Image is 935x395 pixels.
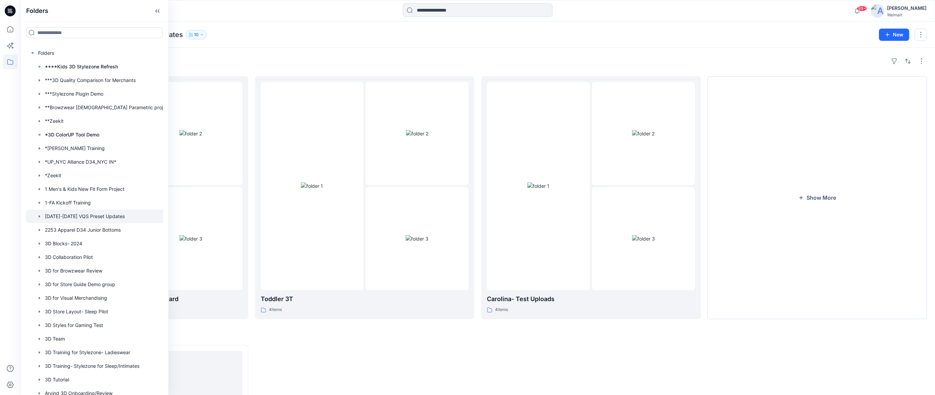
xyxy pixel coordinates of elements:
img: folder 3 [180,235,202,242]
img: folder 2 [632,130,654,137]
img: folder 2 [406,130,428,137]
button: New [879,29,909,41]
a: folder 1folder 2folder 3Carolina- Test Uploads4items [481,76,701,319]
img: folder 2 [180,130,202,137]
img: folder 1 [301,182,323,190]
span: 99+ [857,6,867,11]
img: avatar [871,4,884,18]
p: Toddler 3T [261,294,469,304]
a: folder 1folder 2folder 3Toddler 3T4items [255,76,475,319]
button: 10 [186,30,207,39]
img: folder 3 [632,235,655,242]
img: folder 1 [527,182,549,190]
p: ****Kids 3D Stylezone Refresh [45,63,118,71]
img: folder 3 [406,235,428,242]
p: *3D ColorUP Tool Demo [45,131,99,139]
button: Show More [708,76,927,319]
p: 4 items [269,306,282,313]
p: 10 [194,31,199,38]
div: Walmart [887,12,927,17]
div: [PERSON_NAME] [887,4,927,12]
h4: Styles [29,330,927,338]
p: Carolina- Test Uploads [487,294,695,304]
p: 4 items [495,306,508,313]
